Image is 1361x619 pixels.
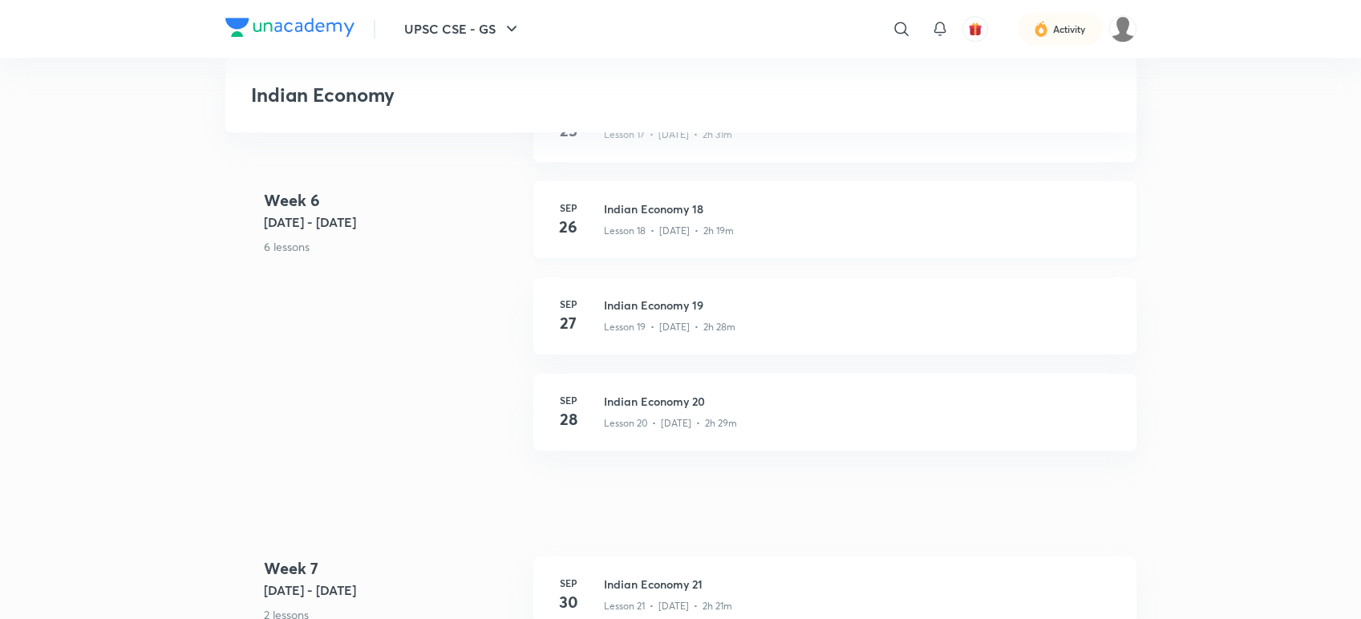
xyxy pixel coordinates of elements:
[264,188,521,212] h4: Week 6
[533,277,1136,374] a: Sep27Indian Economy 19Lesson 19 • [DATE] • 2h 28m
[553,215,585,239] h4: 26
[225,18,354,41] a: Company Logo
[962,16,988,42] button: avatar
[533,181,1136,277] a: Sep26Indian Economy 18Lesson 18 • [DATE] • 2h 19m
[264,238,521,255] p: 6 lessons
[225,18,354,37] img: Company Logo
[533,374,1136,470] a: Sep28Indian Economy 20Lesson 20 • [DATE] • 2h 29m
[264,581,521,600] h5: [DATE] - [DATE]
[533,85,1136,181] a: Sep25Indian Economy 17Lesson 17 • [DATE] • 2h 31m
[604,320,735,334] p: Lesson 19 • [DATE] • 2h 28m
[553,200,585,215] h6: Sep
[553,297,585,311] h6: Sep
[251,83,879,107] h3: Indian Economy
[604,297,1117,314] h3: Indian Economy 19
[1109,15,1136,42] img: Somdev
[553,393,585,407] h6: Sep
[1034,19,1048,38] img: activity
[604,200,1117,217] h3: Indian Economy 18
[604,599,732,613] p: Lesson 21 • [DATE] • 2h 21m
[264,556,521,581] h4: Week 7
[604,393,1117,410] h3: Indian Economy 20
[264,212,521,232] h5: [DATE] - [DATE]
[395,13,531,45] button: UPSC CSE - GS
[553,311,585,335] h4: 27
[553,590,585,614] h4: 30
[553,407,585,431] h4: 28
[553,576,585,590] h6: Sep
[604,416,737,431] p: Lesson 20 • [DATE] • 2h 29m
[604,576,1117,593] h3: Indian Economy 21
[604,224,734,238] p: Lesson 18 • [DATE] • 2h 19m
[968,22,982,36] img: avatar
[604,127,732,142] p: Lesson 17 • [DATE] • 2h 31m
